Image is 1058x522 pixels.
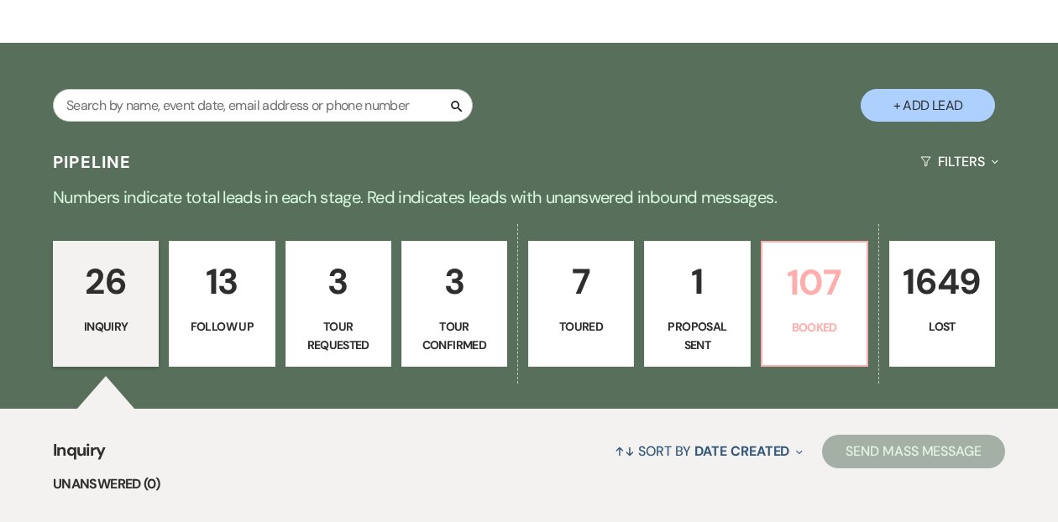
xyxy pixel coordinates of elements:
p: 1 [655,253,739,310]
p: 3 [296,253,380,310]
a: 3Tour Requested [285,241,391,367]
a: 107Booked [761,241,868,367]
button: Send Mass Message [822,435,1005,468]
span: Inquiry [53,437,106,473]
input: Search by name, event date, email address or phone number [53,89,473,122]
p: 107 [773,254,856,311]
a: 13Follow Up [169,241,275,367]
a: 1649Lost [889,241,995,367]
p: 26 [64,253,148,310]
span: Date Created [694,442,789,460]
p: Proposal Sent [655,317,739,355]
p: Booked [773,318,856,337]
a: 1Proposal Sent [644,241,750,367]
p: Tour Confirmed [412,317,496,355]
button: Sort By Date Created [608,429,809,473]
p: 1649 [900,253,984,310]
p: 13 [180,253,264,310]
p: Lost [900,317,984,336]
p: Tour Requested [296,317,380,355]
p: 7 [539,253,623,310]
a: 26Inquiry [53,241,159,367]
span: ↑↓ [615,442,635,460]
p: 3 [412,253,496,310]
p: Toured [539,317,623,336]
a: 3Tour Confirmed [401,241,507,367]
li: Unanswered (0) [53,473,1005,495]
h3: Pipeline [53,150,132,174]
button: Filters [914,139,1005,184]
p: Inquiry [64,317,148,336]
button: + Add Lead [861,89,995,122]
a: 7Toured [528,241,634,367]
p: Follow Up [180,317,264,336]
